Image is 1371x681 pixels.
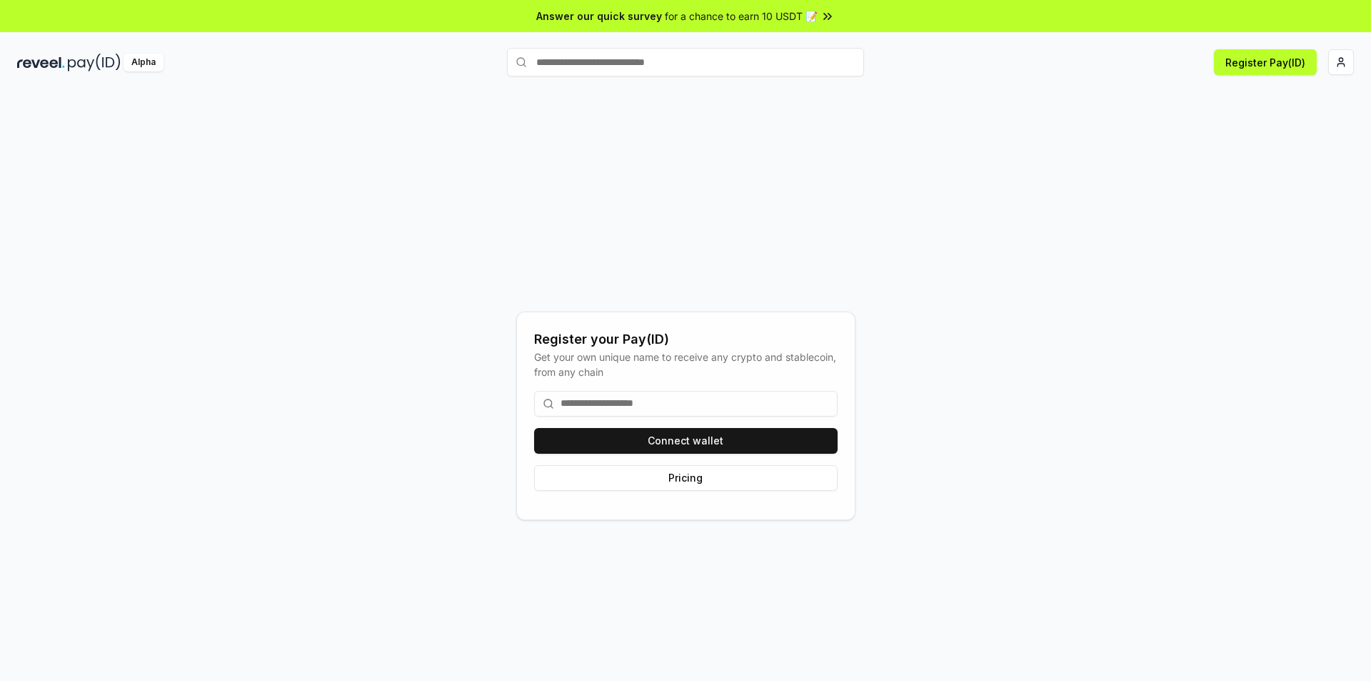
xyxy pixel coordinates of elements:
[534,349,838,379] div: Get your own unique name to receive any crypto and stablecoin, from any chain
[17,54,65,71] img: reveel_dark
[665,9,818,24] span: for a chance to earn 10 USDT 📝
[534,465,838,491] button: Pricing
[536,9,662,24] span: Answer our quick survey
[534,329,838,349] div: Register your Pay(ID)
[534,428,838,454] button: Connect wallet
[124,54,164,71] div: Alpha
[1214,49,1317,75] button: Register Pay(ID)
[68,54,121,71] img: pay_id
